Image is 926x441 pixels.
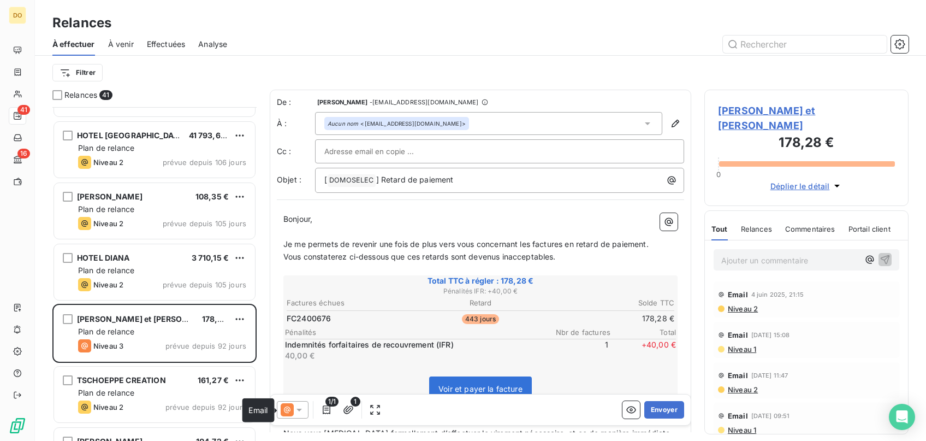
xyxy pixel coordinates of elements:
span: Bonjour, [283,214,312,224]
span: prévue depuis 106 jours [163,158,246,167]
span: HOTEL [GEOGRAPHIC_DATA] [77,131,186,140]
span: DOMOSELEC [328,174,375,187]
span: Niveau 1 [727,345,756,354]
span: [DATE] 09:51 [751,413,790,419]
button: Filtrer [52,64,103,81]
span: Pénalités [285,328,545,337]
span: Total [610,328,676,337]
span: Relances [741,225,772,233]
span: TSCHOEPPE CREATION [77,375,166,385]
span: Niveau 2 [93,219,123,228]
span: Email [728,290,748,299]
span: Niveau 1 [727,426,756,434]
th: Retard [416,297,545,309]
span: prévue depuis 105 jours [163,280,246,289]
span: 1 [543,339,608,361]
span: 108,35 € [195,192,229,201]
span: Email [728,331,748,339]
td: 178,28 € [546,313,675,325]
span: À effectuer [52,39,95,50]
span: prévue depuis 105 jours [163,219,246,228]
span: 1/1 [325,397,339,407]
span: 41 793,61 € [189,131,231,140]
label: Cc : [277,146,315,157]
span: Nbr de factures [545,328,610,337]
button: Envoyer [644,401,684,419]
span: ] Retard de paiement [376,175,454,184]
div: grid [52,107,257,441]
span: Analyse [198,39,227,50]
span: [ [324,175,327,184]
span: Email [248,405,268,415]
span: Niveau 2 [93,403,123,411]
div: Open Intercom Messenger [889,404,915,430]
span: Je me permets de revenir une fois de plus vers vous concernant les factures en retard de paiement. [283,239,649,249]
span: Relances [64,90,97,101]
span: HOTEL DIANA [77,253,130,262]
img: Logo LeanPay [9,417,26,434]
span: [PERSON_NAME] [77,192,143,201]
span: [PERSON_NAME] [317,99,367,105]
span: Niveau 2 [727,385,758,394]
input: Adresse email en copie ... [324,143,442,160]
span: 41 [99,90,112,100]
span: [PERSON_NAME] et [PERSON_NAME] [77,314,219,324]
span: 443 jours [462,314,499,324]
th: Solde TTC [546,297,675,309]
span: Niveau 2 [93,280,123,289]
span: Nous vous [MEDICAL_DATA] formellement d’effectuer le virement nécessaire, et ce de manière immédi... [283,428,672,438]
span: À venir [108,39,134,50]
span: Plan de relance [78,388,134,397]
span: 161,27 € [198,375,229,385]
span: Plan de relance [78,204,134,214]
span: Total TTC à régler : 178,28 € [285,275,676,286]
span: - [EMAIL_ADDRESS][DOMAIN_NAME] [370,99,478,105]
span: Effectuées [147,39,186,50]
span: 178,28 € [202,314,235,324]
div: <[EMAIL_ADDRESS][DOMAIN_NAME]> [328,120,466,127]
span: Niveau 3 [93,342,123,350]
span: 3 710,15 € [192,253,229,262]
span: [DATE] 11:47 [751,372,788,379]
span: Commentaires [785,225,835,233]
span: 41 [17,105,30,115]
span: prévue depuis 92 jours [165,342,246,350]
span: + 40,00 € [610,339,676,361]
span: Vous constaterez ci-dessous que ces retards sont devenus inacceptables. [283,252,556,261]
span: Portail client [848,225,891,233]
span: 0 [716,170,721,179]
input: Rechercher [723,36,887,53]
span: Email [728,371,748,380]
span: Pénalités IFR : + 40,00 € [285,286,676,296]
span: [PERSON_NAME] et [PERSON_NAME] [718,103,895,133]
span: Niveau 2 [727,304,758,313]
span: Voir et payer la facture [438,384,523,393]
span: 16 [17,149,30,158]
label: À : [277,118,315,129]
span: prévue depuis 92 jours [165,403,246,411]
div: DO [9,7,26,24]
span: Déplier le détail [770,180,830,192]
p: Indemnités forfaitaires de recouvrement (IFR) [285,339,541,350]
em: Aucun nom [328,120,358,127]
span: FC2400676 [287,313,331,324]
h3: 178,28 € [718,133,895,155]
span: Email [728,411,748,420]
span: Objet : [277,175,301,184]
span: De : [277,97,315,108]
th: Factures échues [286,297,415,309]
p: 40,00 € [285,350,541,361]
button: Déplier le détail [767,180,846,192]
span: Tout [711,225,728,233]
span: 4 juin 2025, 21:15 [751,291,804,298]
span: 1 [351,397,360,407]
span: Niveau 2 [93,158,123,167]
span: Plan de relance [78,143,134,152]
span: Plan de relance [78,327,134,336]
span: [DATE] 15:08 [751,332,790,338]
h3: Relances [52,13,111,33]
span: Plan de relance [78,266,134,275]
